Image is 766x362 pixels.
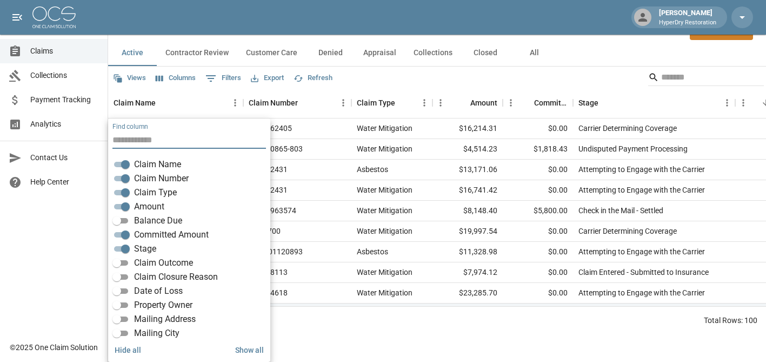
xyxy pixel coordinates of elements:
[227,95,243,111] button: Menu
[108,40,766,66] div: dynamic tabs
[248,70,287,87] button: Export
[108,88,243,118] div: Claim Name
[134,271,218,284] span: Claim Closure Reason
[503,262,573,283] div: $0.00
[357,164,388,175] div: Asbestos
[355,40,405,66] button: Appraisal
[298,95,313,110] button: Sort
[32,6,76,28] img: ocs-logo-white-transparent.png
[461,40,510,66] button: Closed
[655,8,721,27] div: [PERSON_NAME]
[237,40,306,66] button: Customer Care
[432,242,503,262] div: $11,328.98
[503,95,519,111] button: Menu
[704,315,757,326] div: Total Rows: 100
[108,119,270,362] div: Select columns
[134,172,189,185] span: Claim Number
[432,119,503,139] div: $16,214.31
[335,95,351,111] button: Menu
[510,40,558,66] button: All
[231,340,268,360] button: Show all
[249,205,296,216] div: 00104963574
[432,180,503,201] div: $16,741.42
[156,95,171,110] button: Sort
[503,119,573,139] div: $0.00
[534,88,568,118] div: Committed Amount
[578,226,677,236] div: Carrier Determining Coverage
[470,88,497,118] div: Amount
[153,70,198,87] button: Select columns
[351,88,432,118] div: Claim Type
[503,88,573,118] div: Committed Amount
[503,139,573,160] div: $1,818.43
[432,139,503,160] div: $4,514.23
[30,45,99,57] span: Claims
[357,143,412,154] div: Water Mitigation
[110,70,149,87] button: Views
[249,246,303,257] div: HO0001120893
[578,143,688,154] div: Undisputed Payment Processing
[573,88,735,118] div: Stage
[134,200,164,213] span: Amount
[432,221,503,242] div: $19,997.54
[578,185,705,195] div: Attempting to Engage with the Carrier
[432,95,449,111] button: Menu
[134,228,209,241] span: Committed Amount
[578,205,663,216] div: Check in the Mail - Settled
[203,70,244,87] button: Show filters
[395,95,410,110] button: Sort
[659,18,716,28] p: HyperDry Restoration
[134,242,156,255] span: Stage
[30,176,99,188] span: Help Center
[578,164,705,175] div: Attempting to Engage with the Carrier
[432,88,503,118] div: Amount
[134,158,181,171] span: Claim Name
[503,201,573,221] div: $5,800.00
[291,70,335,87] button: Refresh
[432,283,503,304] div: $23,285.70
[6,6,28,28] button: open drawer
[357,205,412,216] div: Water Mitigation
[578,88,598,118] div: Stage
[134,256,193,269] span: Claim Outcome
[578,246,705,257] div: Attempting to Engage with the Carrier
[503,304,573,324] div: $0.00
[357,267,412,278] div: Water Mitigation
[719,95,735,111] button: Menu
[249,143,303,154] div: 010920865-803
[357,287,412,298] div: Water Mitigation
[503,160,573,180] div: $0.00
[432,160,503,180] div: $13,171.06
[134,299,192,312] span: Property Owner
[134,285,183,298] span: Date of Loss
[114,88,156,118] div: Claim Name
[134,313,196,326] span: Mailing Address
[735,95,751,111] button: Menu
[503,221,573,242] div: $0.00
[357,123,412,134] div: Water Mitigation
[503,242,573,262] div: $0.00
[134,327,179,340] span: Mailing City
[503,180,573,201] div: $0.00
[30,94,99,106] span: Payment Tracking
[578,267,709,278] div: Claim Entered - Submitted to Insurance
[416,95,432,111] button: Menu
[112,122,148,131] label: Find column
[108,40,157,66] button: Active
[432,262,503,283] div: $7,974.12
[357,88,395,118] div: Claim Type
[405,40,461,66] button: Collections
[648,69,764,88] div: Search
[432,201,503,221] div: $8,148.40
[134,186,177,199] span: Claim Type
[357,185,412,195] div: Water Mitigation
[306,40,355,66] button: Denied
[519,95,534,110] button: Sort
[357,226,412,236] div: Water Mitigation
[578,123,677,134] div: Carrier Determining Coverage
[243,88,351,118] div: Claim Number
[134,214,182,227] span: Balance Due
[30,70,99,81] span: Collections
[249,123,292,134] div: 0800662405
[110,340,145,360] button: Hide all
